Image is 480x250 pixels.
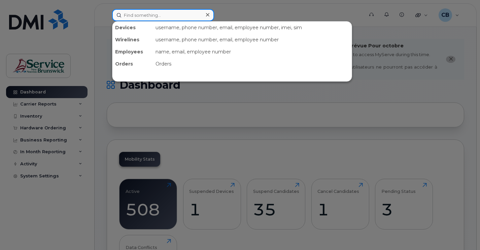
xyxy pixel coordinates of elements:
[153,46,352,58] div: name, email, employee number
[112,34,153,46] div: Wirelines
[112,58,153,70] div: Orders
[153,34,352,46] div: username, phone number, email, employee number
[112,22,153,34] div: Devices
[153,22,352,34] div: username, phone number, email, employee number, imei, sim
[153,58,352,70] div: Orders
[112,46,153,58] div: Employees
